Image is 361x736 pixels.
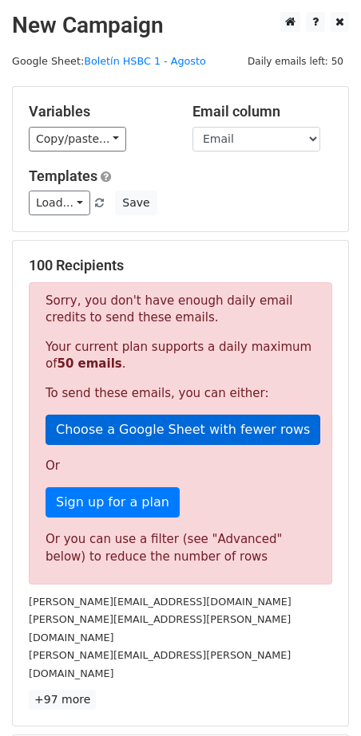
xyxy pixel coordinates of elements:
[242,55,349,67] a: Daily emails left: 50
[281,659,361,736] div: Widget de chat
[29,103,169,120] h5: Variables
[281,659,361,736] iframe: Chat Widget
[57,356,121,371] strong: 50 emails
[242,53,349,70] span: Daily emails left: 50
[29,613,291,644] small: [PERSON_NAME][EMAIL_ADDRESS][PERSON_NAME][DOMAIN_NAME]
[29,649,291,679] small: [PERSON_NAME][EMAIL_ADDRESS][PERSON_NAME][DOMAIN_NAME]
[29,191,90,215] a: Load...
[29,127,126,152] a: Copy/paste...
[46,385,315,402] p: To send these emails, you can either:
[46,339,315,372] p: Your current plan supports a daily maximum of .
[12,12,349,39] h2: New Campaign
[29,690,96,710] a: +97 more
[84,55,206,67] a: Boletín HSBC 1 - Agosto
[46,293,315,326] p: Sorry, you don't have enough daily email credits to send these emails.
[12,55,206,67] small: Google Sheet:
[29,167,97,184] a: Templates
[115,191,157,215] button: Save
[46,458,315,474] p: Or
[46,415,320,445] a: Choose a Google Sheet with fewer rows
[46,487,180,518] a: Sign up for a plan
[29,596,292,608] small: [PERSON_NAME][EMAIL_ADDRESS][DOMAIN_NAME]
[29,257,332,274] h5: 100 Recipients
[192,103,332,120] h5: Email column
[46,530,315,566] div: Or you can use a filter (see "Advanced" below) to reduce the number of rows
